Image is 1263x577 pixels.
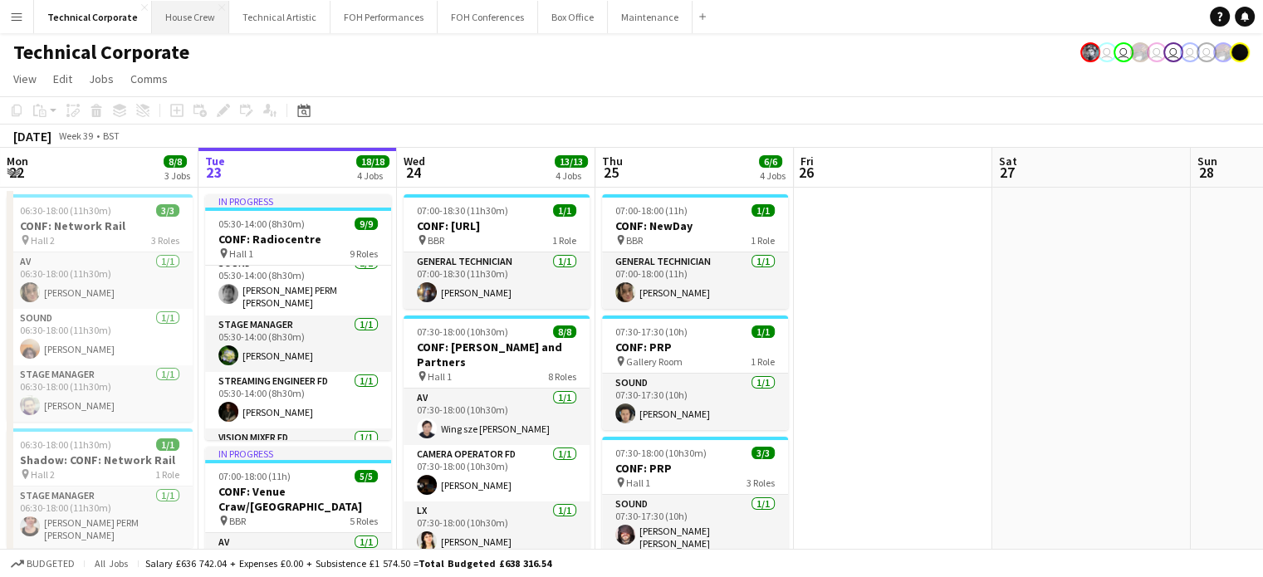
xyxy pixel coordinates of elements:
[751,234,775,247] span: 1 Role
[205,315,391,372] app-card-role: Stage Manager1/105:30-14:00 (8h30m)[PERSON_NAME]
[53,71,72,86] span: Edit
[602,218,788,233] h3: CONF: NewDay
[552,234,576,247] span: 1 Role
[31,234,55,247] span: Hall 2
[229,515,246,527] span: BBR
[350,515,378,527] span: 5 Roles
[404,218,590,233] h3: CONF: [URL]
[626,477,650,489] span: Hall 1
[602,340,788,355] h3: CONF: PRP
[602,461,788,476] h3: CONF: PRP
[602,154,623,169] span: Thu
[404,340,590,369] h3: CONF: [PERSON_NAME] and Partners
[1195,163,1217,182] span: 28
[602,252,788,309] app-card-role: General Technician1/107:00-18:00 (11h)[PERSON_NAME]
[7,365,193,422] app-card-role: Stage Manager1/106:30-18:00 (11h30m)[PERSON_NAME]
[203,163,225,182] span: 23
[602,374,788,430] app-card-role: Sound1/107:30-17:30 (10h)[PERSON_NAME]
[130,71,168,86] span: Comms
[404,501,590,558] app-card-role: LX1/107:30-18:00 (10h30m)[PERSON_NAME]
[999,154,1017,169] span: Sat
[145,557,551,570] div: Salary £636 742.04 + Expenses £0.00 + Subsistence £1 574.50 =
[1180,42,1200,62] app-user-avatar: Liveforce Admin
[218,218,305,230] span: 05:30-14:00 (8h30m)
[13,128,51,144] div: [DATE]
[751,325,775,338] span: 1/1
[152,1,229,33] button: House Crew
[404,445,590,501] app-card-role: Camera Operator FD1/107:30-18:00 (10h30m)[PERSON_NAME]
[538,1,608,33] button: Box Office
[800,154,814,169] span: Fri
[330,1,438,33] button: FOH Performances
[751,204,775,217] span: 1/1
[1080,42,1100,62] app-user-avatar: Krisztian PERM Vass
[4,163,28,182] span: 22
[20,438,111,451] span: 06:30-18:00 (11h30m)
[404,252,590,309] app-card-role: General Technician1/107:00-18:30 (11h30m)[PERSON_NAME]
[205,484,391,514] h3: CONF: Venue Craw/[GEOGRAPHIC_DATA]
[1097,42,1117,62] app-user-avatar: Visitor Services
[356,155,389,168] span: 18/18
[156,438,179,451] span: 1/1
[89,71,114,86] span: Jobs
[747,477,775,489] span: 3 Roles
[7,218,193,233] h3: CONF: Network Rail
[1147,42,1167,62] app-user-avatar: Vaida Pikzirne
[760,169,786,182] div: 4 Jobs
[355,470,378,482] span: 5/5
[156,204,179,217] span: 3/3
[31,468,55,481] span: Hall 2
[205,372,391,428] app-card-role: Streaming Engineer FD1/105:30-14:00 (8h30m)[PERSON_NAME]
[355,218,378,230] span: 9/9
[428,370,452,383] span: Hall 1
[615,204,688,217] span: 07:00-18:00 (11h)
[401,163,425,182] span: 24
[759,155,782,168] span: 6/6
[7,194,193,422] app-job-card: 06:30-18:00 (11h30m)3/3CONF: Network Rail Hall 23 RolesAV1/106:30-18:00 (11h30m)[PERSON_NAME]Soun...
[626,234,643,247] span: BBR
[13,71,37,86] span: View
[7,452,193,467] h3: Shadow: CONF: Network Rail
[996,163,1017,182] span: 27
[151,234,179,247] span: 3 Roles
[1213,42,1233,62] app-user-avatar: Zubair PERM Dhalla
[155,468,179,481] span: 1 Role
[7,252,193,309] app-card-role: AV1/106:30-18:00 (11h30m)[PERSON_NAME]
[7,154,28,169] span: Mon
[615,447,707,459] span: 07:30-18:00 (10h30m)
[34,1,152,33] button: Technical Corporate
[20,204,111,217] span: 06:30-18:00 (11h30m)
[229,1,330,33] button: Technical Artistic
[553,204,576,217] span: 1/1
[751,447,775,459] span: 3/3
[47,68,79,90] a: Edit
[13,40,189,65] h1: Technical Corporate
[404,315,590,561] app-job-card: 07:30-18:00 (10h30m)8/8CONF: [PERSON_NAME] and Partners Hall 18 RolesAV1/107:30-18:00 (10h30m)Win...
[438,1,538,33] button: FOH Conferences
[404,194,590,309] app-job-card: 07:00-18:30 (11h30m)1/1CONF: [URL] BBR1 RoleGeneral Technician1/107:00-18:30 (11h30m)[PERSON_NAME]
[608,1,693,33] button: Maintenance
[103,130,120,142] div: BST
[602,315,788,430] app-job-card: 07:30-17:30 (10h)1/1CONF: PRP Gallery Room1 RoleSound1/107:30-17:30 (10h)[PERSON_NAME]
[164,169,190,182] div: 3 Jobs
[124,68,174,90] a: Comms
[357,169,389,182] div: 4 Jobs
[1130,42,1150,62] app-user-avatar: Zubair PERM Dhalla
[205,194,391,440] app-job-card: In progress05:30-14:00 (8h30m)9/9CONF: Radiocentre Hall 19 RolesRecording Engineer FD1/105:30-14:...
[229,247,253,260] span: Hall 1
[205,232,391,247] h3: CONF: Radiocentre
[602,495,788,556] app-card-role: Sound1/107:30-17:30 (10h)[PERSON_NAME] [PERSON_NAME]
[350,247,378,260] span: 9 Roles
[7,428,193,548] app-job-card: 06:30-18:00 (11h30m)1/1Shadow: CONF: Network Rail Hall 21 RoleStage Manager1/106:30-18:00 (11h30m...
[556,169,587,182] div: 4 Jobs
[602,194,788,309] div: 07:00-18:00 (11h)1/1CONF: NewDay BBR1 RoleGeneral Technician1/107:00-18:00 (11h)[PERSON_NAME]
[428,234,444,247] span: BBR
[404,154,425,169] span: Wed
[27,558,75,570] span: Budgeted
[1114,42,1133,62] app-user-avatar: Liveforce Admin
[404,389,590,445] app-card-role: AV1/107:30-18:00 (10h30m)Wing sze [PERSON_NAME]
[55,130,96,142] span: Week 39
[751,355,775,368] span: 1 Role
